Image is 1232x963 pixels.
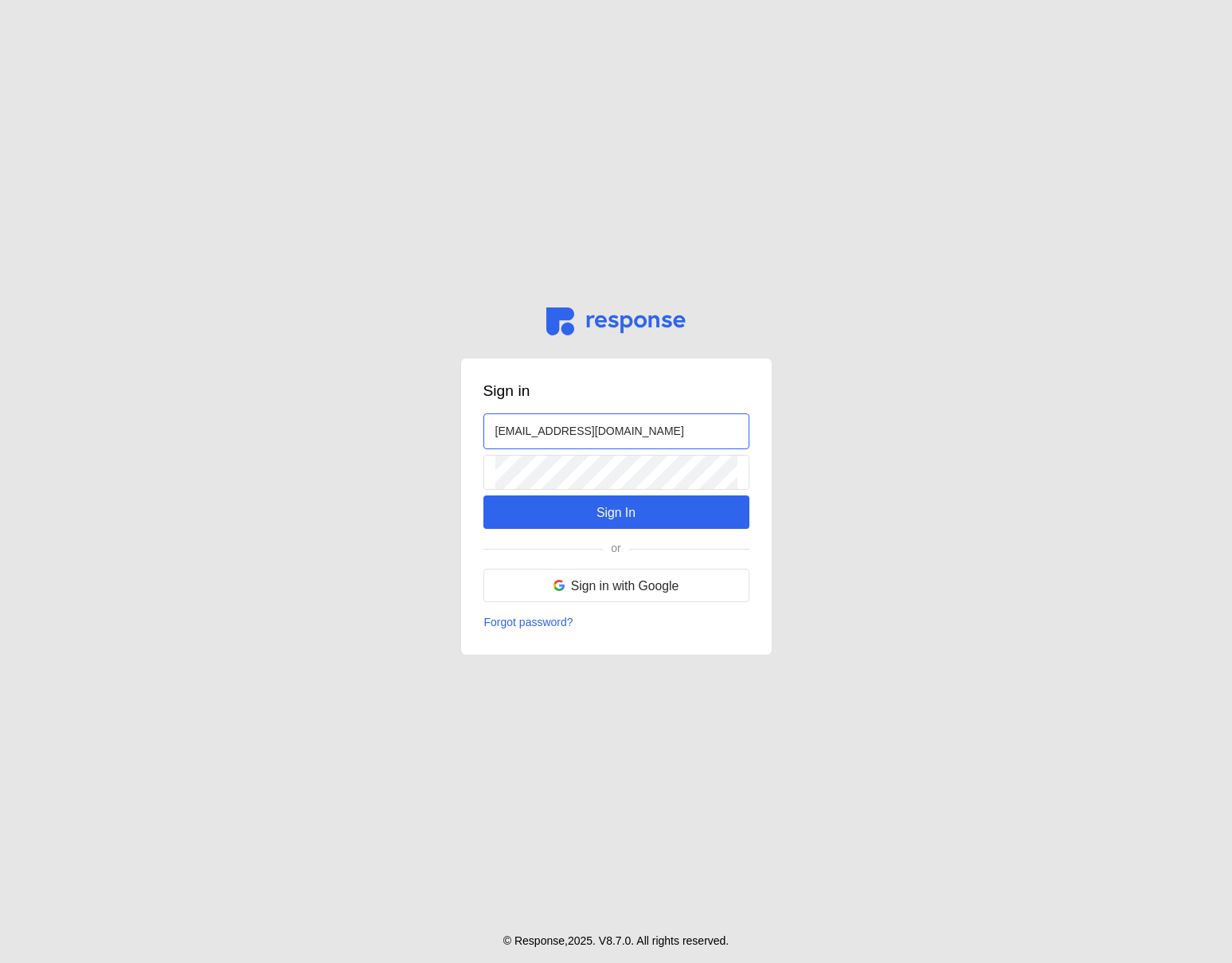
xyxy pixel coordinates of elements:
p: © Response, 2025 . V 8.7.0 . All rights reserved. [503,933,729,950]
img: svg%3e [553,580,565,591]
button: Sign In [483,495,749,529]
img: svg%3e [546,307,686,335]
p: Sign In [596,503,636,523]
button: Sign in with Google [483,569,749,602]
button: Forgot password? [483,613,574,632]
input: Email [495,414,737,448]
p: or [611,540,620,558]
p: Sign in with Google [571,576,679,596]
p: Forgot password? [484,614,573,632]
h3: Sign in [483,381,749,402]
